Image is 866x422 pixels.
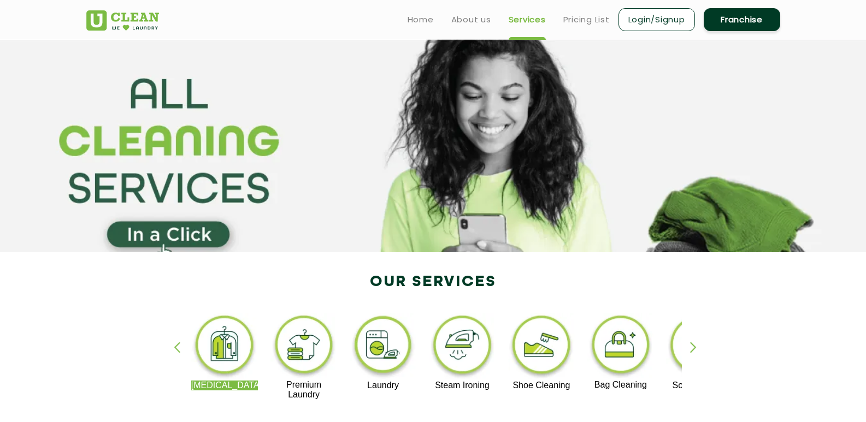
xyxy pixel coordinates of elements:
[666,313,733,381] img: sofa_cleaning_11zon.webp
[508,313,575,381] img: shoe_cleaning_11zon.webp
[408,13,434,26] a: Home
[508,381,575,390] p: Shoe Cleaning
[350,381,417,390] p: Laundry
[618,8,695,31] a: Login/Signup
[350,313,417,381] img: laundry_cleaning_11zon.webp
[704,8,780,31] a: Franchise
[509,13,546,26] a: Services
[587,380,655,390] p: Bag Cleaning
[563,13,610,26] a: Pricing List
[429,313,496,381] img: steam_ironing_11zon.webp
[191,381,258,390] p: [MEDICAL_DATA]
[666,381,733,390] p: Sofa Cleaning
[587,313,655,380] img: bag_cleaning_11zon.webp
[429,381,496,390] p: Steam Ironing
[191,313,258,381] img: dry_cleaning_11zon.webp
[270,380,338,400] p: Premium Laundry
[270,313,338,380] img: premium_laundry_cleaning_11zon.webp
[451,13,491,26] a: About us
[86,10,159,31] img: UClean Laundry and Dry Cleaning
